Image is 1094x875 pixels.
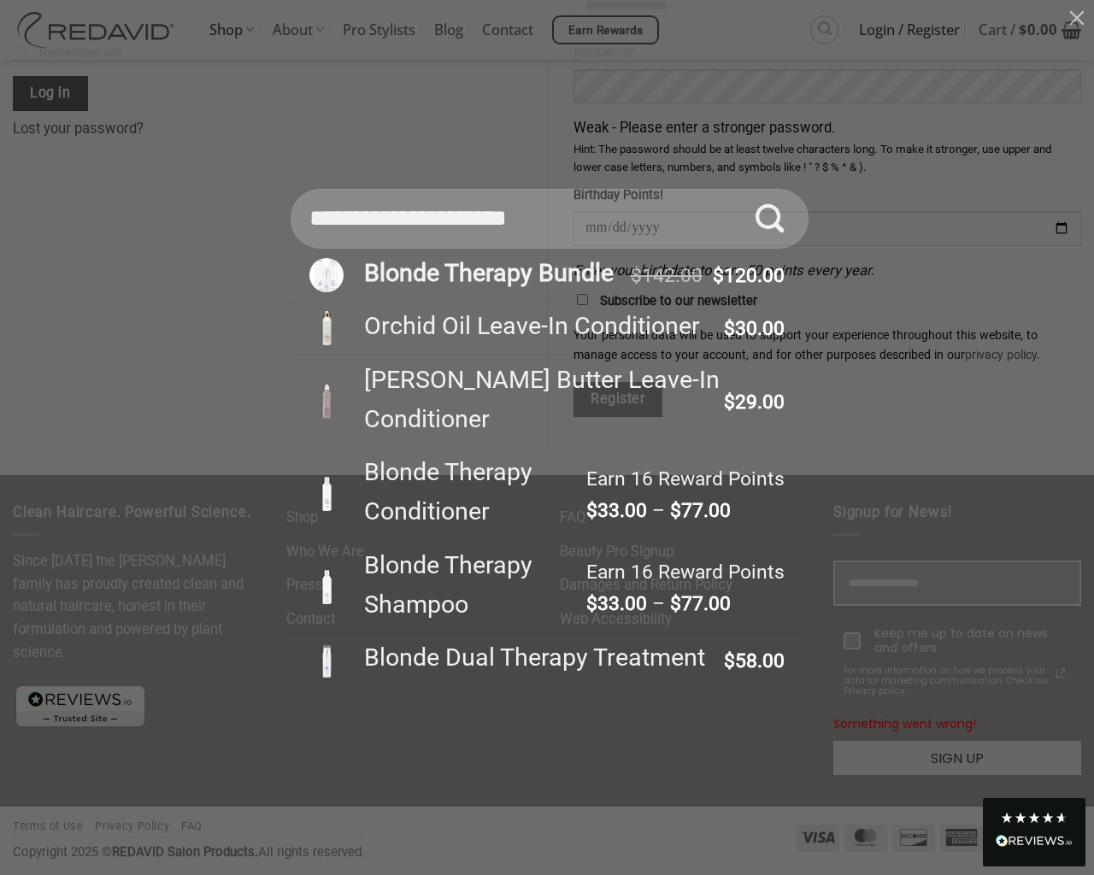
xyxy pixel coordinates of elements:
[309,570,344,604] img: REDAVID-Blonde-Therapy-Shampoo-for-Blonde-and-Highlightened-Hair-1-280x280.png
[670,592,731,615] bdi: 77.00
[631,264,703,287] bdi: 142.00
[713,264,724,287] span: $
[983,798,1085,866] div: Read All Reviews
[586,499,597,522] span: $
[309,643,344,678] img: REDAVID-Blonde-Dual-Therapy-for-Blonde-and-Highlightened-Hair-1-280x280.png
[670,499,731,522] bdi: 77.00
[586,561,785,584] span: Earn 16 Reward Points
[724,391,735,414] span: $
[724,317,785,340] bdi: 30.00
[352,307,721,346] div: Orchid Oil Leave-In Conditioner
[586,467,785,490] span: Earn 16 Reward Points
[652,499,665,522] span: –
[352,546,583,625] div: Blonde Therapy Shampoo
[352,453,583,531] div: Blonde Therapy Conditioner
[670,592,681,615] span: $
[652,592,665,615] span: –
[352,638,721,678] div: Blonde Dual Therapy Treatment
[724,317,735,340] span: $
[586,592,597,615] span: $
[309,258,344,292] img: Blonde-Therapy-Bundle-280x280.png
[670,499,681,522] span: $
[309,385,344,419] img: REDAVID-Shea-Butter-Leave-in-Conditioner-1-280x280.png
[724,649,735,672] span: $
[309,477,344,511] img: REDAVID-Blonde-Therapy-Conditioner-for-Blonde-and-Highlightened-Hair-1-280x280.png
[586,592,647,615] bdi: 33.00
[586,499,647,522] bdi: 33.00
[724,391,785,414] bdi: 29.00
[713,264,785,287] bdi: 120.00
[1000,811,1068,825] div: 4.8 Stars
[631,264,642,287] span: $
[996,835,1073,847] img: REVIEWS.io
[364,258,614,287] strong: Blonde Therapy Bundle
[352,361,721,439] div: [PERSON_NAME] Butter Leave-In Conditioner
[740,189,800,249] button: Submit
[309,311,344,345] img: REDAVID-Orchid-Oil-Leave-In-Conditioner-1-280x280.png
[996,831,1073,854] div: Read All Reviews
[724,649,785,672] bdi: 58.00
